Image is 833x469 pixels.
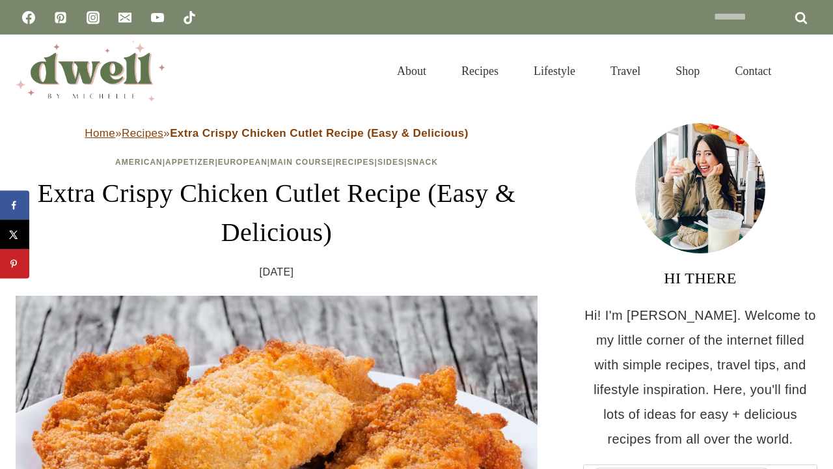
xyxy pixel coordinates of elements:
[16,5,42,31] a: Facebook
[260,263,294,282] time: [DATE]
[218,158,267,167] a: European
[379,48,444,94] a: About
[658,48,717,94] a: Shop
[379,48,789,94] nav: Primary Navigation
[516,48,593,94] a: Lifestyle
[115,158,438,167] span: | | | | | |
[16,41,165,101] img: DWELL by michelle
[170,127,469,139] strong: Extra Crispy Chicken Cutlet Recipe (Easy & Delicious)
[336,158,375,167] a: Recipes
[80,5,106,31] a: Instagram
[85,127,115,139] a: Home
[583,266,817,290] h3: HI THERE
[583,303,817,451] p: Hi! I'm [PERSON_NAME]. Welcome to my little corner of the internet filled with simple recipes, tr...
[122,127,163,139] a: Recipes
[16,174,538,252] h1: Extra Crispy Chicken Cutlet Recipe (Easy & Delicious)
[717,48,789,94] a: Contact
[407,158,438,167] a: Snack
[165,158,215,167] a: Appetizer
[144,5,171,31] a: YouTube
[176,5,202,31] a: TikTok
[377,158,404,167] a: Sides
[795,60,817,82] button: View Search Form
[593,48,658,94] a: Travel
[444,48,516,94] a: Recipes
[112,5,138,31] a: Email
[115,158,163,167] a: American
[270,158,333,167] a: Main Course
[48,5,74,31] a: Pinterest
[85,127,469,139] span: » »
